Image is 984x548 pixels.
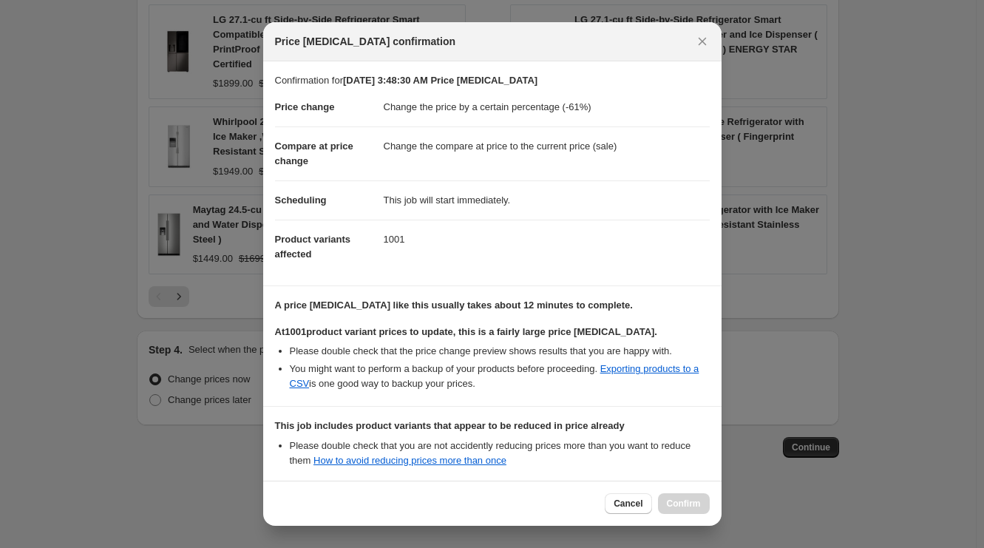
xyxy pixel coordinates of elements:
[290,344,710,359] li: Please double check that the price change preview shows results that you are happy with.
[275,73,710,88] p: Confirmation for
[290,362,710,391] li: You might want to perform a backup of your products before proceeding. is one good way to backup ...
[343,75,537,86] b: [DATE] 3:48:30 AM Price [MEDICAL_DATA]
[605,493,651,514] button: Cancel
[275,34,456,49] span: Price [MEDICAL_DATA] confirmation
[384,220,710,259] dd: 1001
[384,88,710,126] dd: Change the price by a certain percentage (-61%)
[275,300,633,311] b: A price [MEDICAL_DATA] like this usually takes about 12 minutes to complete.
[275,420,625,431] b: This job includes product variants that appear to be reduced in price already
[313,455,506,466] a: How to avoid reducing prices more than once
[384,180,710,220] dd: This job will start immediately.
[290,439,710,468] li: Please double check that you are not accidently reducing prices more than you want to reduce them
[275,234,351,260] span: Product variants affected
[275,326,657,337] b: At 1001 product variant prices to update, this is a fairly large price [MEDICAL_DATA].
[614,498,642,510] span: Cancel
[275,194,327,206] span: Scheduling
[275,141,353,166] span: Compare at price change
[275,101,335,112] span: Price change
[384,126,710,166] dd: Change the compare at price to the current price (sale)
[692,31,713,52] button: Close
